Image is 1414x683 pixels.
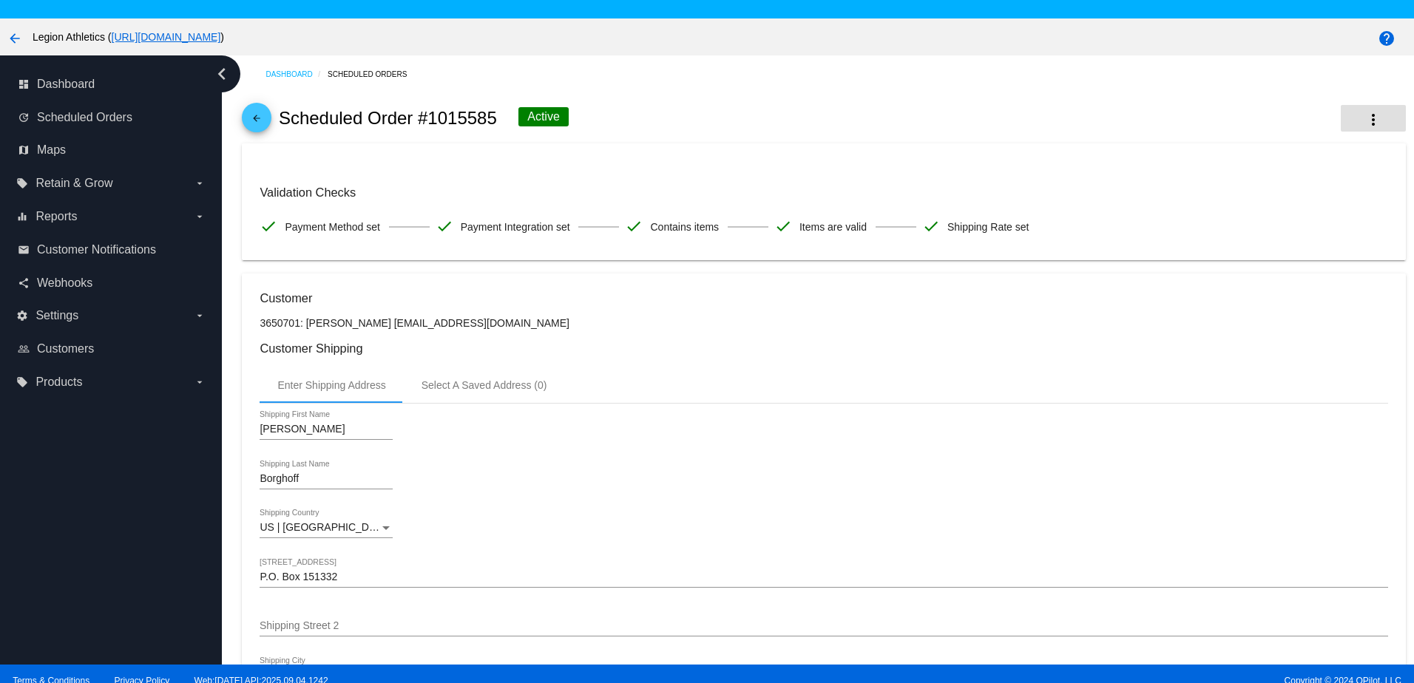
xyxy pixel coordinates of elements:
[260,291,1387,305] h3: Customer
[1364,111,1382,129] mat-icon: more_vert
[265,63,328,86] a: Dashboard
[37,143,66,157] span: Maps
[260,424,393,435] input: Shipping First Name
[37,111,132,124] span: Scheduled Orders
[16,177,28,189] i: local_offer
[260,317,1387,329] p: 3650701: [PERSON_NAME] [EMAIL_ADDRESS][DOMAIN_NAME]
[277,379,385,391] div: Enter Shipping Address
[279,108,497,129] h2: Scheduled Order #1015585
[260,620,1387,632] input: Shipping Street 2
[260,186,1387,200] h3: Validation Checks
[6,30,24,47] mat-icon: arrow_back
[1378,30,1396,47] mat-icon: help
[37,342,94,356] span: Customers
[518,107,569,126] div: Active
[625,217,643,235] mat-icon: check
[260,521,390,533] span: US | [GEOGRAPHIC_DATA]
[194,310,206,322] i: arrow_drop_down
[260,217,277,235] mat-icon: check
[18,244,30,256] i: email
[18,337,206,361] a: people_outline Customers
[774,217,792,235] mat-icon: check
[799,211,867,242] span: Items are valid
[18,106,206,129] a: update Scheduled Orders
[18,112,30,123] i: update
[248,113,265,131] mat-icon: arrow_back
[33,31,224,43] span: Legion Athletics ( )
[194,177,206,189] i: arrow_drop_down
[35,376,82,389] span: Products
[16,211,28,222] i: equalizer
[285,211,379,242] span: Payment Method set
[260,522,393,534] mat-select: Shipping Country
[35,210,77,223] span: Reports
[922,217,940,235] mat-icon: check
[194,376,206,388] i: arrow_drop_down
[16,310,28,322] i: settings
[18,138,206,162] a: map Maps
[37,78,95,91] span: Dashboard
[210,62,234,86] i: chevron_left
[18,72,206,96] a: dashboard Dashboard
[422,379,547,391] div: Select A Saved Address (0)
[260,571,1387,583] input: Shipping Street 1
[260,341,1387,356] h3: Customer Shipping
[16,376,28,388] i: local_offer
[436,217,453,235] mat-icon: check
[35,309,78,322] span: Settings
[35,177,112,190] span: Retain & Grow
[37,276,92,290] span: Webhooks
[194,211,206,222] i: arrow_drop_down
[947,211,1029,242] span: Shipping Rate set
[18,271,206,295] a: share Webhooks
[112,31,221,43] a: [URL][DOMAIN_NAME]
[18,238,206,262] a: email Customer Notifications
[328,63,420,86] a: Scheduled Orders
[650,211,719,242] span: Contains items
[18,277,30,289] i: share
[18,78,30,90] i: dashboard
[260,473,393,485] input: Shipping Last Name
[461,211,570,242] span: Payment Integration set
[18,343,30,355] i: people_outline
[18,144,30,156] i: map
[37,243,156,256] span: Customer Notifications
